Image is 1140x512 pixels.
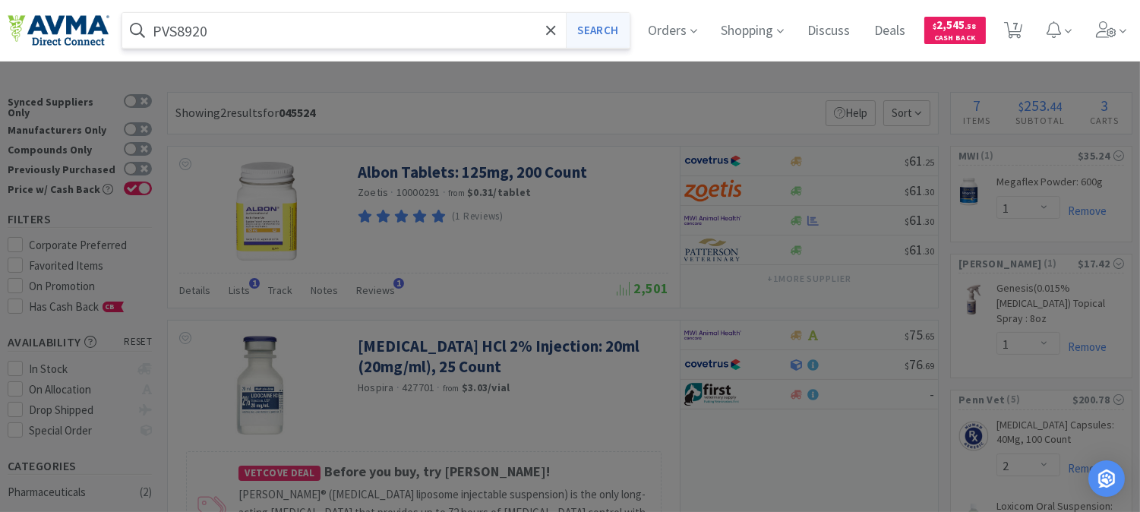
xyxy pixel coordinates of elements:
[933,34,977,44] span: Cash Back
[802,24,857,38] a: Discuss
[8,14,109,46] img: e4e33dab9f054f5782a47901c742baa9_102.png
[122,13,630,48] input: Search by item, sku, manufacturer, ingredient, size...
[869,24,912,38] a: Deals
[933,21,937,31] span: $
[998,26,1029,40] a: 7
[924,10,986,51] a: $2,545.58Cash Back
[933,17,977,32] span: 2,545
[566,13,629,48] button: Search
[1088,460,1125,497] div: Open Intercom Messenger
[965,21,977,31] span: . 58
